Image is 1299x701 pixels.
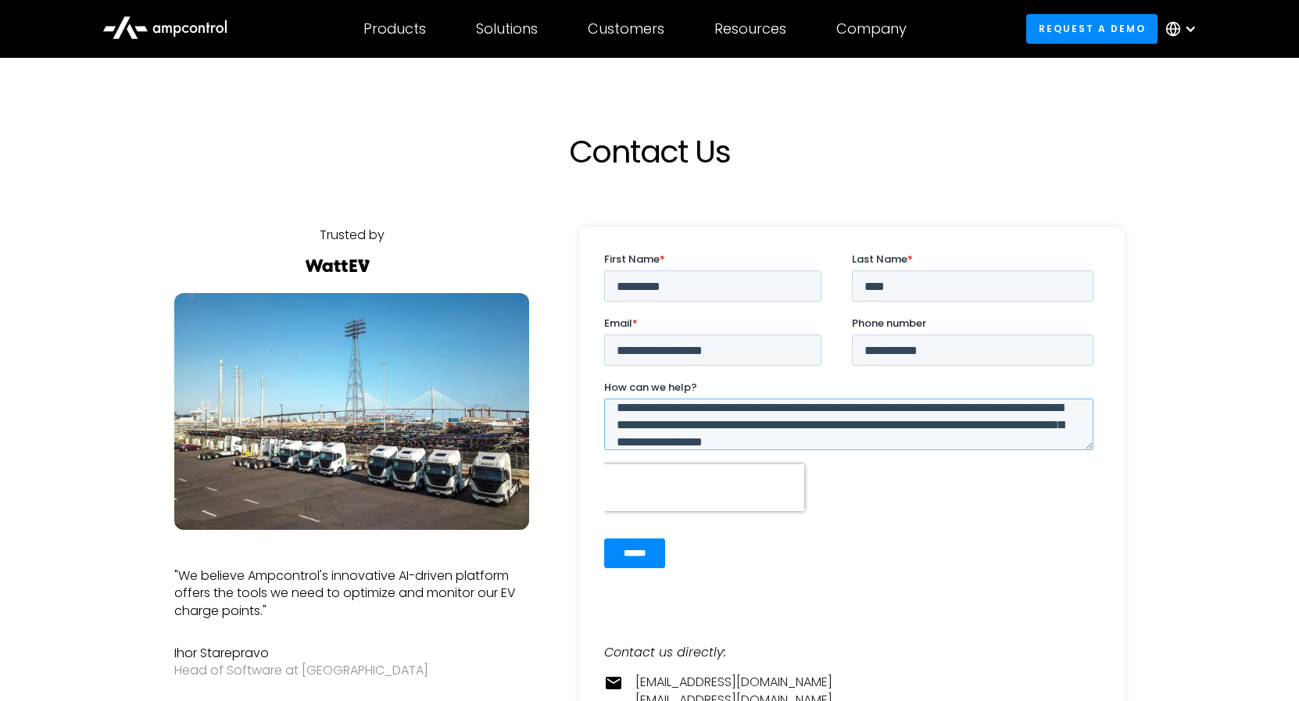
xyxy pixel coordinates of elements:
iframe: Form 0 [604,252,1100,581]
div: Resources [714,20,786,38]
div: Products [363,20,426,38]
a: [EMAIL_ADDRESS][DOMAIN_NAME] [635,674,832,691]
div: Solutions [476,20,538,38]
div: Company [836,20,907,38]
div: Trusted by [320,227,385,244]
h1: Contact Us [306,133,993,170]
div: Ihor Starepravo [174,645,529,662]
div: Contact us directly: [604,644,1100,661]
div: Customers [588,20,664,38]
div: Head of Software at [GEOGRAPHIC_DATA] [174,662,529,679]
p: "We believe Ampcontrol's innovative AI-driven platform offers the tools we need to optimize and m... [174,567,529,620]
img: Watt EV Logo Real [303,259,372,272]
a: Request a demo [1026,14,1158,43]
